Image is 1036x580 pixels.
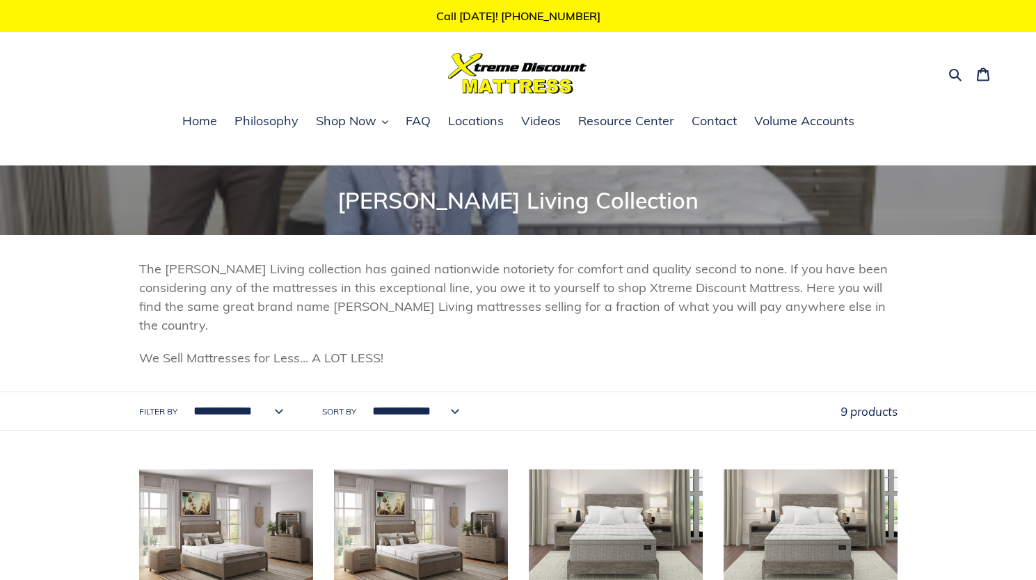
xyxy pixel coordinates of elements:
[406,113,431,129] span: FAQ
[747,111,861,132] a: Volume Accounts
[175,111,224,132] a: Home
[448,113,504,129] span: Locations
[754,113,854,129] span: Volume Accounts
[571,111,681,132] a: Resource Center
[182,113,217,129] span: Home
[309,111,395,132] button: Shop Now
[448,53,587,94] img: Xtreme Discount Mattress
[399,111,438,132] a: FAQ
[578,113,674,129] span: Resource Center
[139,348,898,367] p: We Sell Mattresses for Less... A LOT LESS!
[692,113,737,129] span: Contact
[316,113,376,129] span: Shop Now
[685,111,744,132] a: Contact
[337,186,699,214] span: [PERSON_NAME] Living Collection
[514,111,568,132] a: Videos
[139,405,177,418] label: Filter by
[234,113,298,129] span: Philosophy
[521,113,561,129] span: Videos
[139,259,898,335] p: The [PERSON_NAME] Living collection has gained nationwide notoriety for comfort and quality secon...
[322,405,356,418] label: Sort by
[228,111,305,132] a: Philosophy
[441,111,511,132] a: Locations
[840,404,898,419] span: 9 products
